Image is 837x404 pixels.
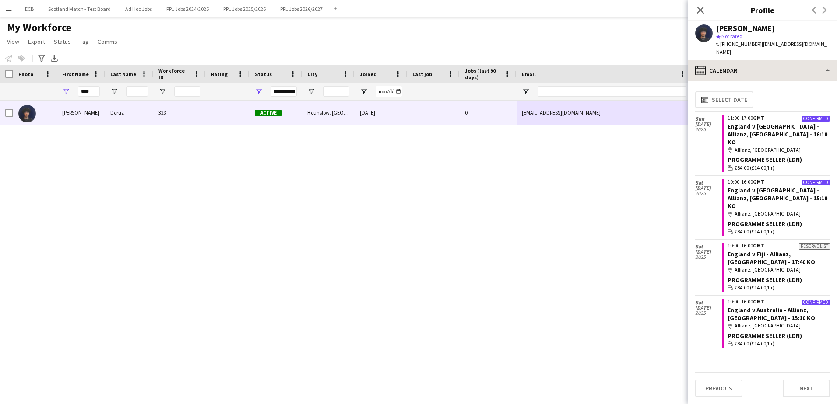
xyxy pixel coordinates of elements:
span: [DATE] [695,305,722,310]
input: Joined Filter Input [376,86,402,97]
a: England v [GEOGRAPHIC_DATA] - Allianz, [GEOGRAPHIC_DATA] - 15:10 KO [728,186,827,210]
button: Select date [695,91,753,108]
span: | [EMAIL_ADDRESS][DOMAIN_NAME] [716,41,827,55]
span: Email [522,71,536,77]
span: 2025 [695,127,722,132]
div: Confirmed [801,115,830,122]
a: Tag [76,36,92,47]
a: England v [GEOGRAPHIC_DATA] - Allianz, [GEOGRAPHIC_DATA] - 16:10 KO [728,122,827,146]
span: [DATE] [695,122,722,127]
span: Active [255,110,282,116]
button: Open Filter Menu [62,87,70,95]
div: 323 [153,101,206,125]
button: PPL Jobs 2024/2025 [159,0,216,17]
span: £84.00 (£14.00/hr) [735,228,774,236]
span: Sat [695,300,722,305]
span: Rating [211,71,228,77]
button: Open Filter Menu [360,87,368,95]
div: 10:00-16:00 [728,299,830,304]
app-action-btn: Advanced filters [36,53,47,63]
span: 2025 [695,191,722,196]
span: First Name [62,71,89,77]
button: ECB [18,0,41,17]
span: Joined [360,71,377,77]
span: GMT [753,178,764,185]
span: [DATE] [695,249,722,254]
span: Photo [18,71,33,77]
span: £84.00 (£14.00/hr) [735,164,774,172]
div: 11:00-17:00 [728,115,830,121]
span: View [7,38,19,45]
span: [DATE] [695,185,722,191]
div: Programme Seller (LDN) [728,276,830,284]
span: Jobs (last 90 days) [465,67,501,80]
button: Open Filter Menu [307,87,315,95]
input: Workforce ID Filter Input [174,86,200,97]
span: City [307,71,317,77]
h3: Profile [688,4,837,16]
span: t. [PHONE_NUMBER] [716,41,762,47]
div: Programme Seller (LDN) [728,156,830,164]
span: £84.00 (£14.00/hr) [735,284,774,292]
div: [EMAIL_ADDRESS][DOMAIN_NAME] [517,101,692,125]
div: [PERSON_NAME] [716,24,775,32]
a: Comms [94,36,121,47]
span: Sat [695,180,722,185]
div: 10:00-16:00 [728,179,830,185]
span: Sun [695,116,722,122]
div: Dcruz [105,101,153,125]
div: 0 [460,101,517,125]
a: View [4,36,23,47]
span: Tag [80,38,89,45]
span: 2025 [695,310,722,316]
div: Allianz, [GEOGRAPHIC_DATA] [728,146,830,154]
div: Confirmed [801,299,830,306]
div: Confirmed [801,179,830,186]
div: Programme Seller (LDN) [728,220,830,228]
img: Branden Dcruz [18,105,36,122]
span: Last job [412,71,432,77]
app-action-btn: Export XLSX [49,53,60,63]
span: My Workforce [7,21,71,34]
div: Reserve list [799,243,830,250]
span: GMT [753,242,764,249]
span: 2025 [695,254,722,260]
div: 10:00-16:00 [728,243,830,248]
button: Next [783,380,830,397]
div: Allianz, [GEOGRAPHIC_DATA] [728,322,830,330]
input: Last Name Filter Input [126,86,148,97]
div: Allianz, [GEOGRAPHIC_DATA] [728,210,830,218]
button: PPL Jobs 2025/2026 [216,0,273,17]
a: Export [25,36,49,47]
div: Hounslow, [GEOGRAPHIC_DATA] [302,101,355,125]
span: GMT [753,115,764,121]
input: First Name Filter Input [78,86,100,97]
button: Open Filter Menu [522,87,530,95]
button: Ad Hoc Jobs [118,0,159,17]
span: Workforce ID [158,67,190,80]
div: [DATE] [355,101,407,125]
a: Status [50,36,74,47]
span: Status [54,38,71,45]
a: England v Fiji - Allianz, [GEOGRAPHIC_DATA] - 17:40 KO [728,250,815,266]
button: Scotland Match - Test Board [41,0,118,17]
input: Email Filter Input [538,86,686,97]
div: Allianz, [GEOGRAPHIC_DATA] [728,266,830,274]
span: Sat [695,244,722,249]
span: Status [255,71,272,77]
button: Open Filter Menu [255,87,263,95]
span: Export [28,38,45,45]
div: [PERSON_NAME] [57,101,105,125]
span: Comms [98,38,117,45]
div: Calendar [688,60,837,81]
button: Open Filter Menu [110,87,118,95]
input: City Filter Input [323,86,349,97]
button: Open Filter Menu [158,87,166,95]
span: Last Name [110,71,136,77]
span: Not rated [721,33,742,39]
div: Programme Seller (LDN) [728,332,830,340]
span: GMT [753,298,764,305]
span: £84.00 (£14.00/hr) [735,340,774,348]
button: Previous [695,380,742,397]
a: England v Australia - Allianz, [GEOGRAPHIC_DATA] - 15:10 KO [728,306,815,322]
